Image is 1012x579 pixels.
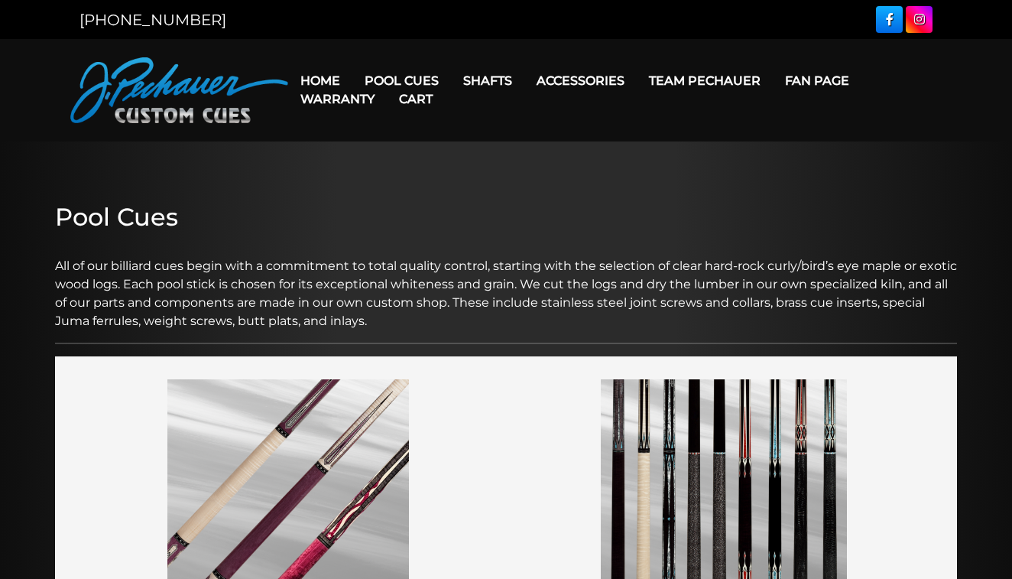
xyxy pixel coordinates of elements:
[387,80,445,119] a: Cart
[451,61,524,100] a: Shafts
[55,239,957,330] p: All of our billiard cues begin with a commitment to total quality control, starting with the sele...
[637,61,773,100] a: Team Pechauer
[55,203,957,232] h2: Pool Cues
[773,61,861,100] a: Fan Page
[524,61,637,100] a: Accessories
[79,11,226,29] a: [PHONE_NUMBER]
[352,61,451,100] a: Pool Cues
[288,61,352,100] a: Home
[288,80,387,119] a: Warranty
[70,57,288,123] img: Pechauer Custom Cues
